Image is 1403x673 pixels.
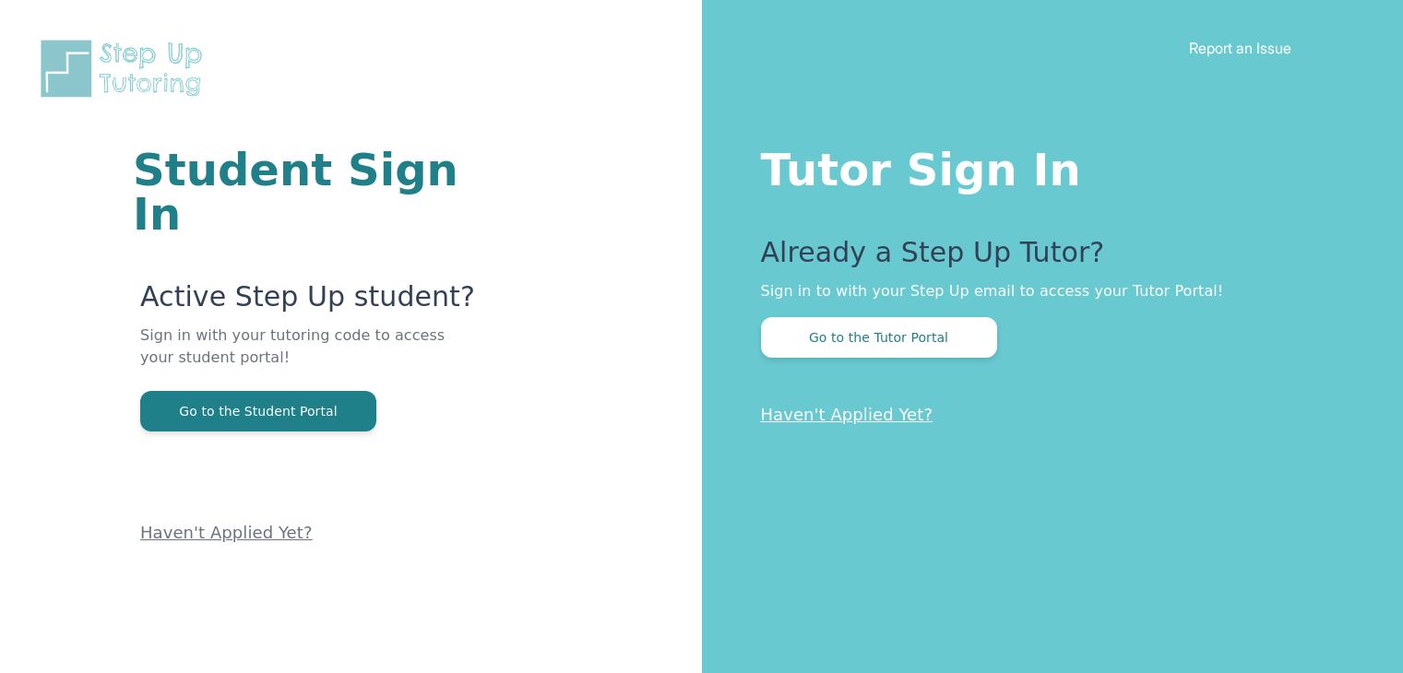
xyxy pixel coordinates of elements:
p: Already a Step Up Tutor? [761,236,1330,280]
button: Go to the Tutor Portal [761,317,997,358]
h1: Tutor Sign In [761,140,1330,192]
img: Step Up Tutoring horizontal logo [37,37,214,100]
h1: Student Sign In [133,148,481,236]
p: Sign in to with your Step Up email to access your Tutor Portal! [761,280,1330,302]
a: Haven't Applied Yet? [761,405,933,424]
p: Sign in with your tutoring code to access your student portal! [140,325,481,391]
a: Go to the Student Portal [140,402,376,419]
a: Go to the Tutor Portal [761,328,997,346]
p: Active Step Up student? [140,280,481,325]
button: Go to the Student Portal [140,391,376,431]
a: Haven't Applied Yet? [140,523,313,542]
a: Report an Issue [1189,39,1291,57]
